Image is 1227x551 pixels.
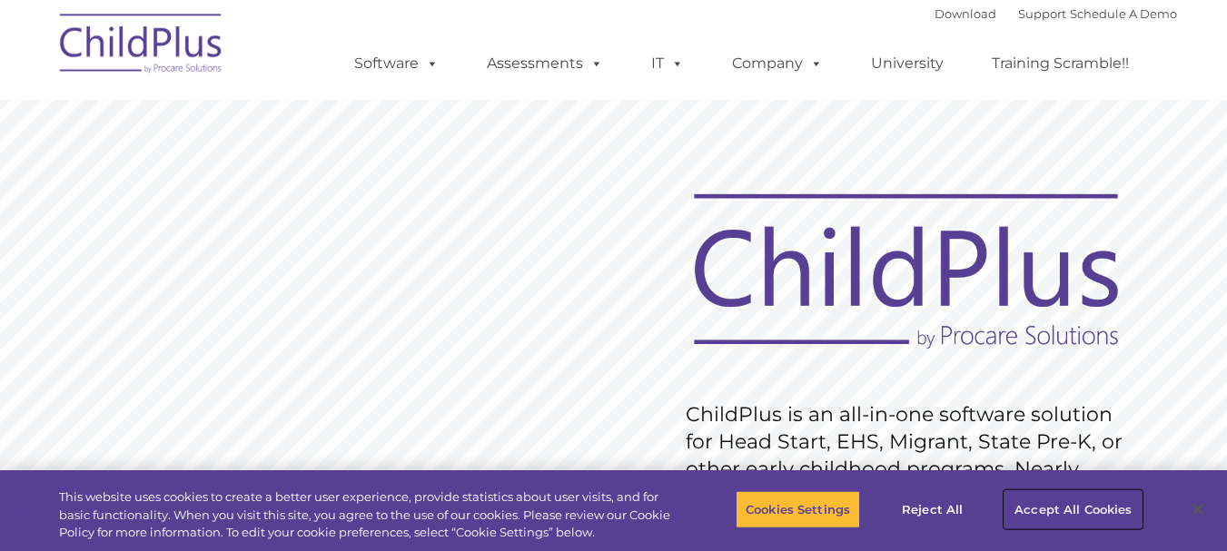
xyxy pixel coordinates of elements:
button: Accept All Cookies [1004,490,1142,528]
a: Support [1018,6,1066,21]
font: | [935,6,1177,21]
a: Assessments [469,45,621,82]
a: IT [633,45,702,82]
img: ChildPlus by Procare Solutions [51,1,233,92]
a: Training Scramble!! [974,45,1147,82]
div: This website uses cookies to create a better user experience, provide statistics about user visit... [59,488,675,542]
a: University [853,45,962,82]
button: Reject All [876,490,989,528]
button: Close [1178,489,1218,529]
a: Company [714,45,841,82]
a: Schedule A Demo [1070,6,1177,21]
a: Software [336,45,457,82]
a: Download [935,6,996,21]
button: Cookies Settings [736,490,860,528]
